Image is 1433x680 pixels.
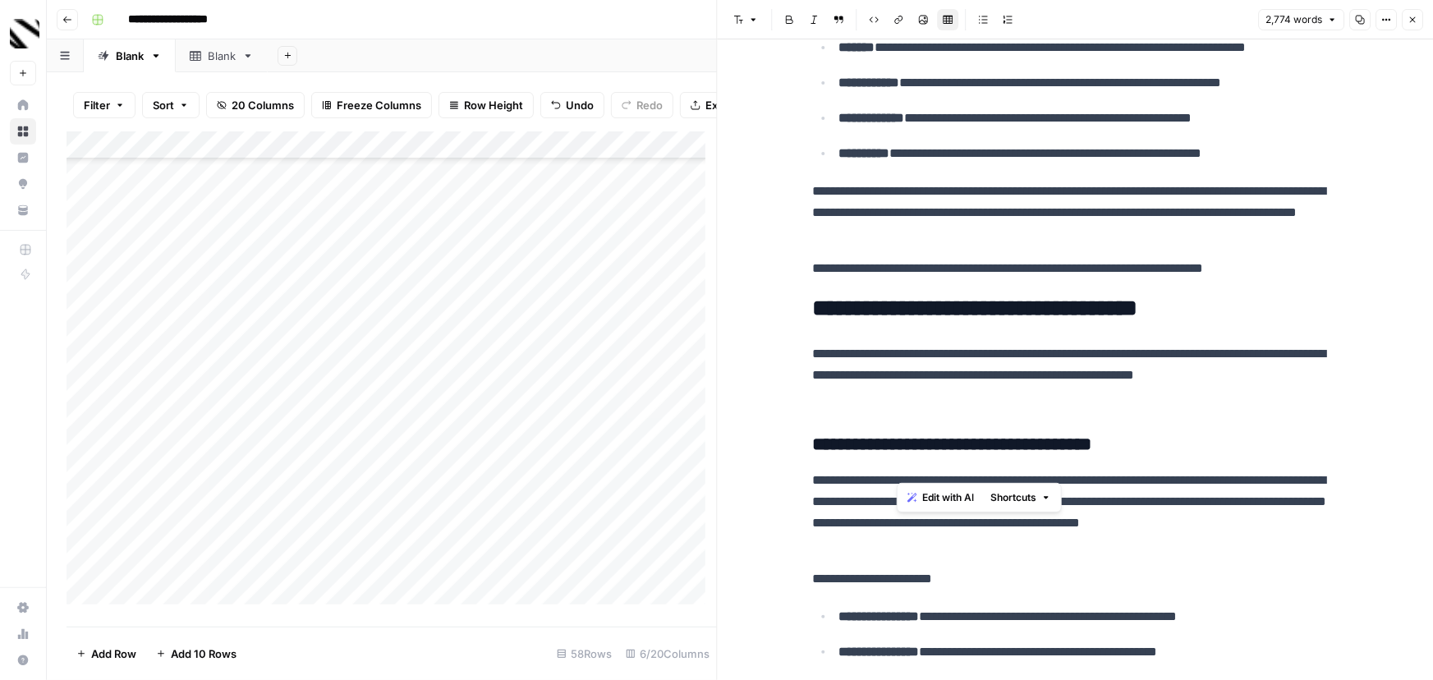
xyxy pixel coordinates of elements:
span: 20 Columns [232,97,294,113]
a: Opportunities [10,171,36,197]
button: Export CSV [680,92,774,118]
button: Edit with AI [901,487,981,508]
span: Redo [636,97,663,113]
button: Redo [611,92,673,118]
button: 20 Columns [206,92,305,118]
span: Row Height [464,97,523,113]
img: Canyon Logo [10,19,39,48]
button: 2,774 words [1258,9,1344,30]
button: Help + Support [10,647,36,673]
span: Add 10 Rows [171,646,237,662]
span: Shortcuts [990,490,1036,505]
button: Workspace: Canyon [10,13,36,54]
span: Sort [153,97,174,113]
a: Your Data [10,197,36,223]
button: Filter [73,92,135,118]
button: Freeze Columns [311,92,432,118]
a: Blank [176,39,268,72]
a: Home [10,92,36,118]
a: Insights [10,145,36,171]
div: Blank [208,48,236,64]
span: Export CSV [705,97,764,113]
span: Freeze Columns [337,97,421,113]
button: Add 10 Rows [146,641,246,667]
span: 2,774 words [1265,12,1322,27]
button: Shortcuts [984,487,1058,508]
button: Undo [540,92,604,118]
button: Sort [142,92,200,118]
a: Browse [10,118,36,145]
span: Add Row [91,646,136,662]
a: Blank [84,39,176,72]
button: Add Row [67,641,146,667]
span: Edit with AI [922,490,974,505]
div: 6/20 Columns [619,641,717,667]
span: Undo [566,97,594,113]
span: Filter [84,97,110,113]
a: Usage [10,621,36,647]
a: Settings [10,595,36,621]
div: 58 Rows [550,641,619,667]
div: Blank [116,48,144,64]
button: Row Height [439,92,534,118]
